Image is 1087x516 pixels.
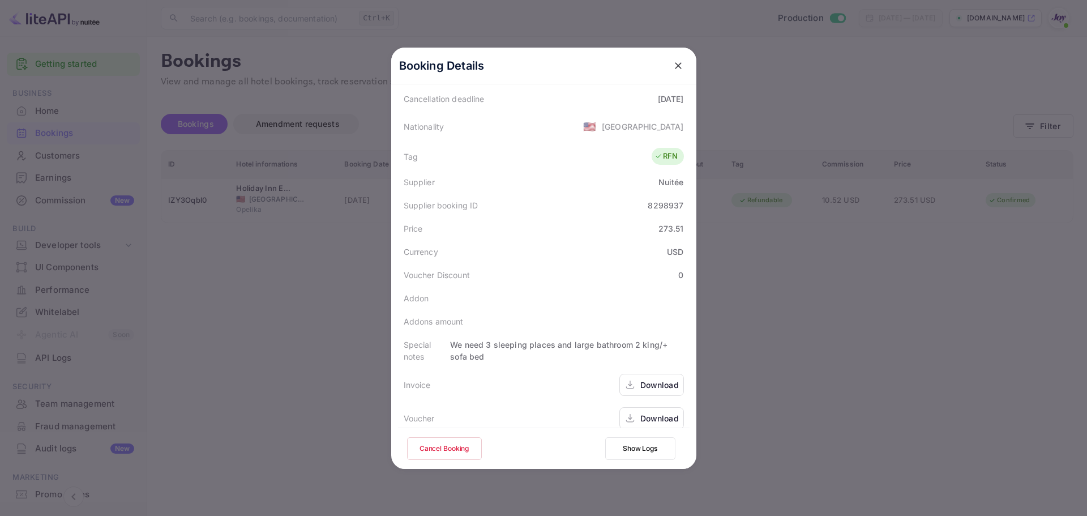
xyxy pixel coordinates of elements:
[668,56,688,76] button: close
[404,93,485,105] div: Cancellation deadline
[583,116,596,137] span: United States
[667,246,683,258] div: USD
[648,199,683,211] div: 8298937
[404,269,470,281] div: Voucher Discount
[605,437,675,460] button: Show Logs
[654,151,678,162] div: RFN
[404,176,435,188] div: Supplier
[404,199,478,211] div: Supplier booking ID
[404,412,435,424] div: Voucher
[407,437,482,460] button: Cancel Booking
[678,269,683,281] div: 0
[450,339,683,363] div: We need 3 sleeping places and large bathroom 2 king/+ sofa bed
[404,339,451,363] div: Special notes
[640,379,679,391] div: Download
[404,223,423,234] div: Price
[404,379,431,391] div: Invoice
[658,223,684,234] div: 273.51
[404,315,464,327] div: Addons amount
[602,121,684,133] div: [GEOGRAPHIC_DATA]
[404,292,429,304] div: Addon
[658,176,684,188] div: Nuitée
[658,93,684,105] div: [DATE]
[640,412,679,424] div: Download
[404,246,438,258] div: Currency
[399,57,485,74] p: Booking Details
[404,121,444,133] div: Nationality
[404,151,418,163] div: Tag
